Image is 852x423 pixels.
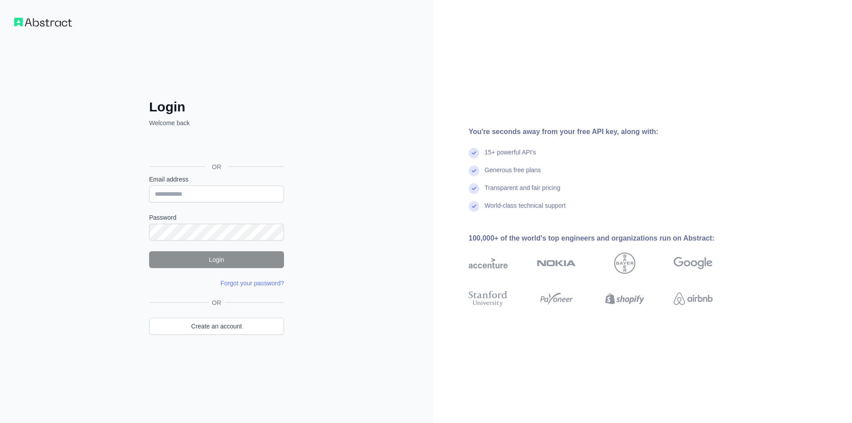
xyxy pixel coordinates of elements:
[149,175,284,184] label: Email address
[469,201,479,212] img: check mark
[14,18,72,27] img: Workflow
[221,280,284,287] a: Forgot your password?
[469,253,508,274] img: accenture
[205,162,229,171] span: OR
[485,201,566,219] div: World-class technical support
[469,233,741,244] div: 100,000+ of the world's top engineers and organizations run on Abstract:
[149,213,284,222] label: Password
[149,119,284,127] p: Welcome back
[674,253,713,274] img: google
[145,137,287,157] iframe: Botão "Fazer login com o Google"
[485,166,541,183] div: Generous free plans
[149,251,284,268] button: Login
[485,148,536,166] div: 15+ powerful API's
[149,318,284,335] a: Create an account
[149,99,284,115] h2: Login
[469,127,741,137] div: You're seconds away from your free API key, along with:
[469,166,479,176] img: check mark
[537,253,576,274] img: nokia
[469,148,479,158] img: check mark
[537,289,576,308] img: payoneer
[485,183,560,201] div: Transparent and fair pricing
[209,298,225,307] span: OR
[469,289,508,308] img: stanford university
[614,253,635,274] img: bayer
[605,289,644,308] img: shopify
[469,183,479,194] img: check mark
[674,289,713,308] img: airbnb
